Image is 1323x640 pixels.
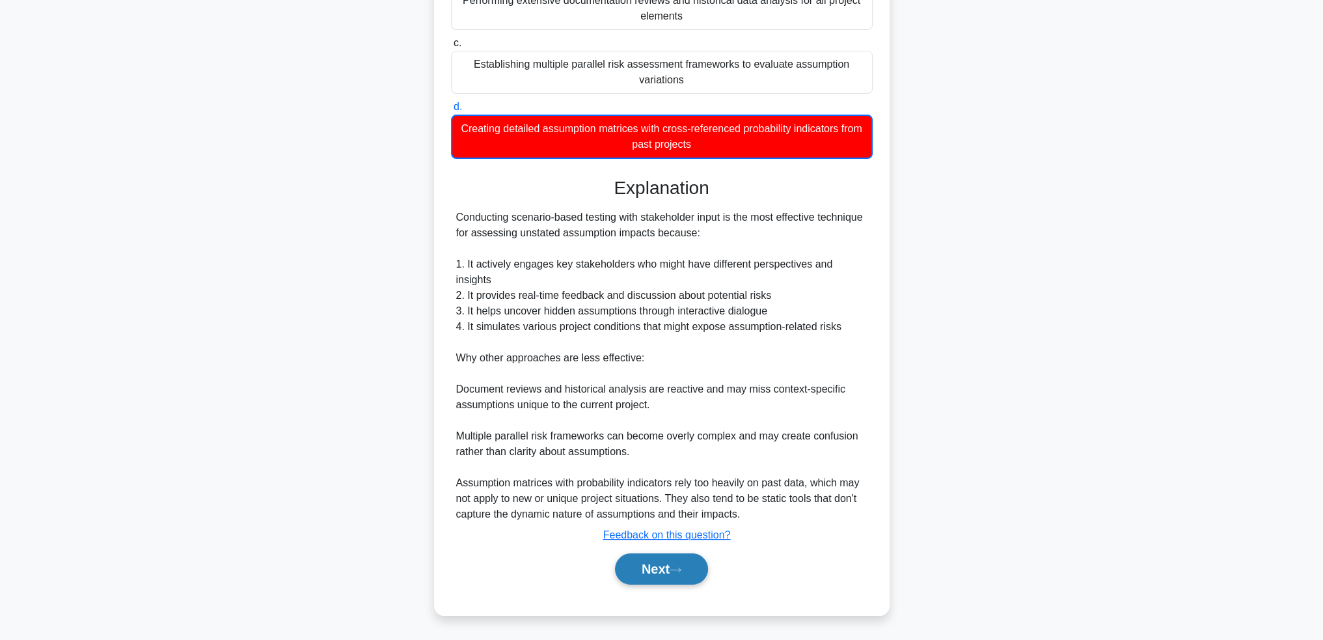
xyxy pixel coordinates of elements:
[615,553,708,585] button: Next
[456,210,867,522] div: Conducting scenario-based testing with stakeholder input is the most effective technique for asse...
[454,101,462,112] span: d.
[454,37,461,48] span: c.
[459,177,865,199] h3: Explanation
[603,529,731,540] a: Feedback on this question?
[451,115,873,159] div: Creating detailed assumption matrices with cross-referenced probability indicators from past proj...
[451,51,873,94] div: Establishing multiple parallel risk assessment frameworks to evaluate assumption variations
